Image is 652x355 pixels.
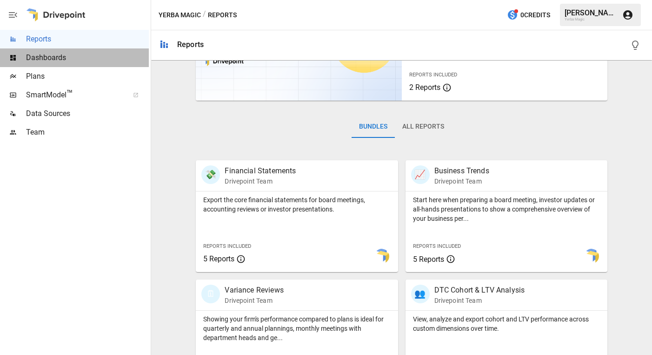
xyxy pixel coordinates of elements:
span: Reports [26,34,149,45]
button: 0Credits [503,7,554,24]
button: Bundles [352,116,395,138]
p: DTC Cohort & LTV Analysis [434,285,525,296]
span: Reports Included [413,243,461,249]
span: 5 Reports [203,254,234,263]
div: 💸 [201,165,220,184]
p: Export the core financial statements for board meetings, accounting reviews or investor presentat... [203,195,390,214]
span: Team [26,127,149,138]
p: Showing your firm's performance compared to plans is ideal for quarterly and annual plannings, mo... [203,314,390,342]
span: Dashboards [26,52,149,63]
p: Drivepoint Team [434,177,489,186]
p: Variance Reviews [225,285,283,296]
p: View, analyze and export cohort and LTV performance across custom dimensions over time. [413,314,600,333]
p: Start here when preparing a board meeting, investor updates or all-hands presentations to show a ... [413,195,600,223]
span: SmartModel [26,89,123,101]
div: Reports [177,40,204,49]
div: Yerba Magic [565,17,617,21]
span: Reports Included [409,72,457,78]
span: Data Sources [26,108,149,119]
div: 🗓 [201,285,220,303]
span: 5 Reports [413,255,444,264]
span: Plans [26,71,149,82]
div: 👥 [411,285,430,303]
span: 0 Credits [520,9,550,21]
p: Business Trends [434,165,489,177]
p: Drivepoint Team [434,296,525,305]
img: smart model [374,249,389,264]
button: All Reports [395,116,452,138]
span: 2 Reports [409,83,440,92]
span: ™ [67,88,73,100]
p: Drivepoint Team [225,177,296,186]
div: [PERSON_NAME] [565,8,617,17]
div: 📈 [411,165,430,184]
p: Drivepoint Team [225,296,283,305]
button: Yerba Magic [159,9,201,21]
img: smart model [584,249,599,264]
p: Financial Statements [225,165,296,177]
div: / [203,9,206,21]
span: Reports Included [203,243,251,249]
